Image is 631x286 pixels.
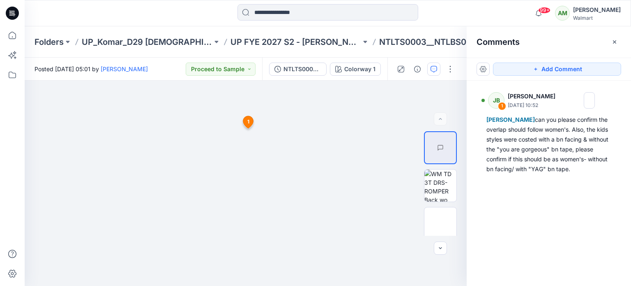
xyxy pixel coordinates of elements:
[508,101,561,109] p: [DATE] 10:52
[486,115,611,174] div: can you please confirm the overlap should follow women's. Also, the kids styles were costed with ...
[82,36,212,48] a: UP_Komar_D29 [DEMOGRAPHIC_DATA] Sleep
[477,37,520,47] h2: Comments
[555,6,570,21] div: AM
[269,63,327,76] button: NTLTS0003__NTLBS0002
[230,36,361,48] a: UP FYE 2027 S2 - [PERSON_NAME] D29 [DEMOGRAPHIC_DATA] Sleepwear
[344,65,375,74] div: Colorway 1
[493,63,621,76] button: Add Comment
[35,65,148,73] span: Posted [DATE] 05:01 by
[379,36,482,48] p: NTLTS0003__NTLBS0002
[498,102,506,110] div: 1
[508,91,561,101] p: [PERSON_NAME]
[424,170,456,202] img: WM TD 3T DRS-ROMPER Back wo Avatar
[573,5,621,15] div: [PERSON_NAME]
[101,65,148,72] a: [PERSON_NAME]
[411,63,424,76] button: Details
[538,7,550,14] span: 99+
[488,92,504,109] div: JB
[35,36,64,48] a: Folders
[330,63,381,76] button: Colorway 1
[486,116,535,123] span: [PERSON_NAME]
[143,81,348,286] img: eyJhbGciOiJIUzI1NiIsImtpZCI6IjAiLCJzbHQiOiJzZXMiLCJ0eXAiOiJKV1QifQ.eyJkYXRhIjp7InR5cGUiOiJzdG9yYW...
[283,65,321,74] div: NTLTS0003__NTLBS0002
[573,15,621,21] div: Walmart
